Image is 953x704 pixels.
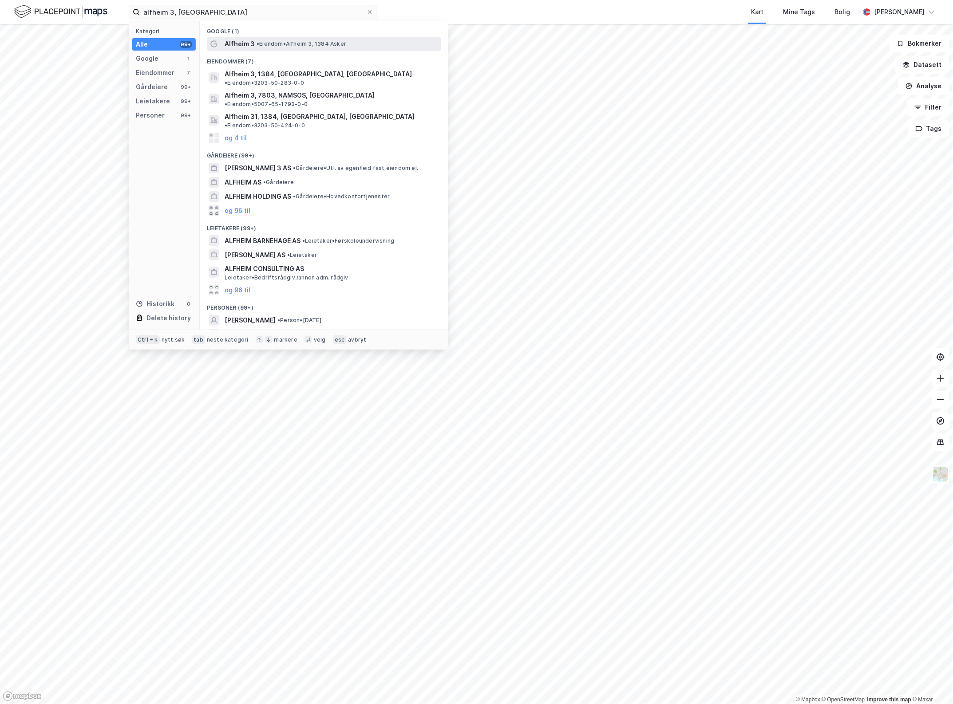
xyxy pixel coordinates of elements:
[225,90,375,101] span: Alfheim 3, 7803, NAMSOS, [GEOGRAPHIC_DATA]
[225,205,250,216] button: og 96 til
[225,133,247,143] button: og 4 til
[200,145,448,161] div: Gårdeiere (99+)
[225,191,291,202] span: ALFHEIM HOLDING AS
[834,7,850,17] div: Bolig
[277,317,321,324] span: Person • [DATE]
[293,165,418,172] span: Gårdeiere • Utl. av egen/leid fast eiendom el.
[136,82,168,92] div: Gårdeiere
[225,122,227,129] span: •
[263,179,266,185] span: •
[225,163,291,173] span: [PERSON_NAME] 3 AS
[302,237,305,244] span: •
[136,28,196,35] div: Kategori
[207,336,249,343] div: neste kategori
[200,218,448,234] div: Leietakere (99+)
[867,696,911,703] a: Improve this map
[293,165,296,171] span: •
[751,7,763,17] div: Kart
[185,300,192,307] div: 0
[263,179,294,186] span: Gårdeiere
[783,7,815,17] div: Mine Tags
[225,274,350,281] span: Leietaker • Bedriftsrådgiv./annen adm. rådgiv.
[890,35,949,52] button: Bokmerker
[907,98,949,116] button: Filter
[136,39,148,50] div: Alle
[162,336,185,343] div: nytt søk
[225,39,255,49] span: Alfheim 3
[225,69,412,79] span: Alfheim 3, 1384, [GEOGRAPHIC_DATA], [GEOGRAPHIC_DATA]
[225,79,304,87] span: Eiendom • 3203-50-283-0-0
[257,40,259,47] span: •
[225,264,438,274] span: ALFHEIM CONSULTING AS
[874,7,925,17] div: [PERSON_NAME]
[796,696,820,703] a: Mapbox
[333,335,347,344] div: esc
[180,83,192,90] div: 99+
[908,120,949,138] button: Tags
[136,299,174,309] div: Historikk
[225,236,301,246] span: ALFHEIM BARNEHAGE AS
[225,101,308,108] span: Eiendom • 5007-65-1793-0-0
[822,696,865,703] a: OpenStreetMap
[302,237,394,244] span: Leietaker • Førskoleundervisning
[225,177,261,188] span: ALFHEIM AS
[225,122,305,129] span: Eiendom • 3203-50-424-0-0
[136,67,174,78] div: Eiendommer
[225,250,285,260] span: [PERSON_NAME] AS
[3,691,42,701] a: Mapbox homepage
[287,252,317,259] span: Leietaker
[136,53,158,64] div: Google
[136,335,160,344] div: Ctrl + k
[225,101,227,107] span: •
[274,336,297,343] div: markere
[909,661,953,704] div: Kontrollprogram for chat
[180,98,192,105] div: 99+
[293,193,390,200] span: Gårdeiere • Hovedkontortjenester
[898,77,949,95] button: Analyse
[136,96,170,106] div: Leietakere
[277,317,280,323] span: •
[314,336,326,343] div: velg
[348,336,366,343] div: avbryt
[225,315,276,326] span: [PERSON_NAME]
[146,313,191,323] div: Delete history
[225,285,250,295] button: og 96 til
[192,335,205,344] div: tab
[200,297,448,313] div: Personer (99+)
[895,56,949,74] button: Datasett
[200,51,448,67] div: Eiendommer (7)
[287,252,290,258] span: •
[180,112,192,119] div: 99+
[185,55,192,62] div: 1
[932,466,949,483] img: Z
[14,4,107,20] img: logo.f888ab2527a4732fd821a326f86c7f29.svg
[257,40,346,47] span: Eiendom • Alfheim 3, 1384 Asker
[180,41,192,48] div: 99+
[200,21,448,37] div: Google (1)
[293,193,296,200] span: •
[225,79,227,86] span: •
[909,661,953,704] iframe: Chat Widget
[140,5,366,19] input: Søk på adresse, matrikkel, gårdeiere, leietakere eller personer
[225,111,415,122] span: Alfheim 31, 1384, [GEOGRAPHIC_DATA], [GEOGRAPHIC_DATA]
[185,69,192,76] div: 7
[136,110,165,121] div: Personer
